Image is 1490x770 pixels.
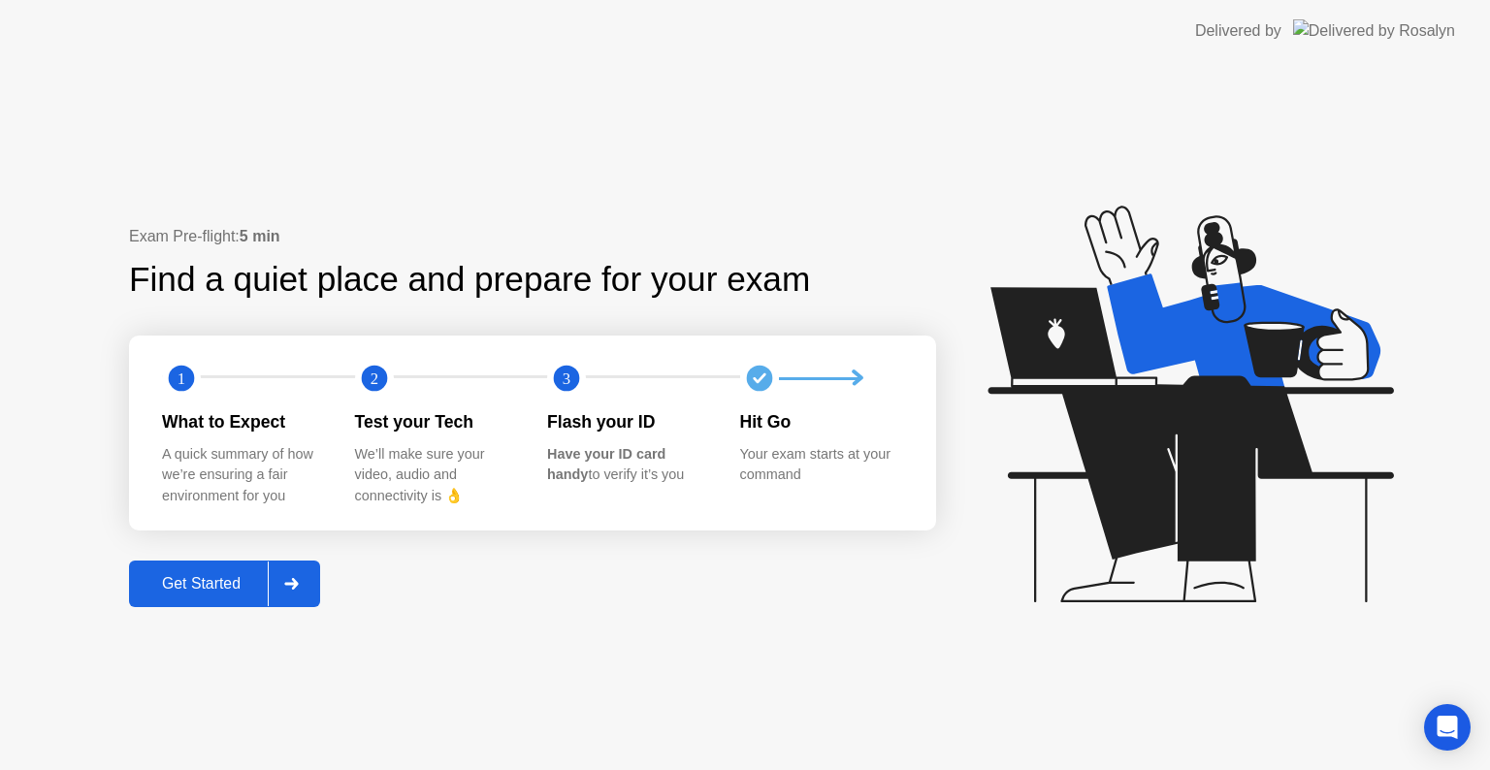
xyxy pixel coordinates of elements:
b: 5 min [240,228,280,244]
div: What to Expect [162,409,324,434]
div: Hit Go [740,409,902,434]
div: Exam Pre-flight: [129,225,936,248]
div: Flash your ID [547,409,709,434]
div: to verify it’s you [547,444,709,486]
img: Delivered by Rosalyn [1293,19,1455,42]
div: Your exam starts at your command [740,444,902,486]
div: A quick summary of how we’re ensuring a fair environment for you [162,444,324,507]
text: 1 [178,369,185,388]
div: We’ll make sure your video, audio and connectivity is 👌 [355,444,517,507]
b: Have your ID card handy [547,446,665,483]
div: Delivered by [1195,19,1281,43]
text: 3 [563,369,570,388]
div: Test your Tech [355,409,517,434]
div: Find a quiet place and prepare for your exam [129,254,813,305]
div: Get Started [135,575,268,593]
text: 2 [370,369,377,388]
button: Get Started [129,561,320,607]
div: Open Intercom Messenger [1424,704,1471,751]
